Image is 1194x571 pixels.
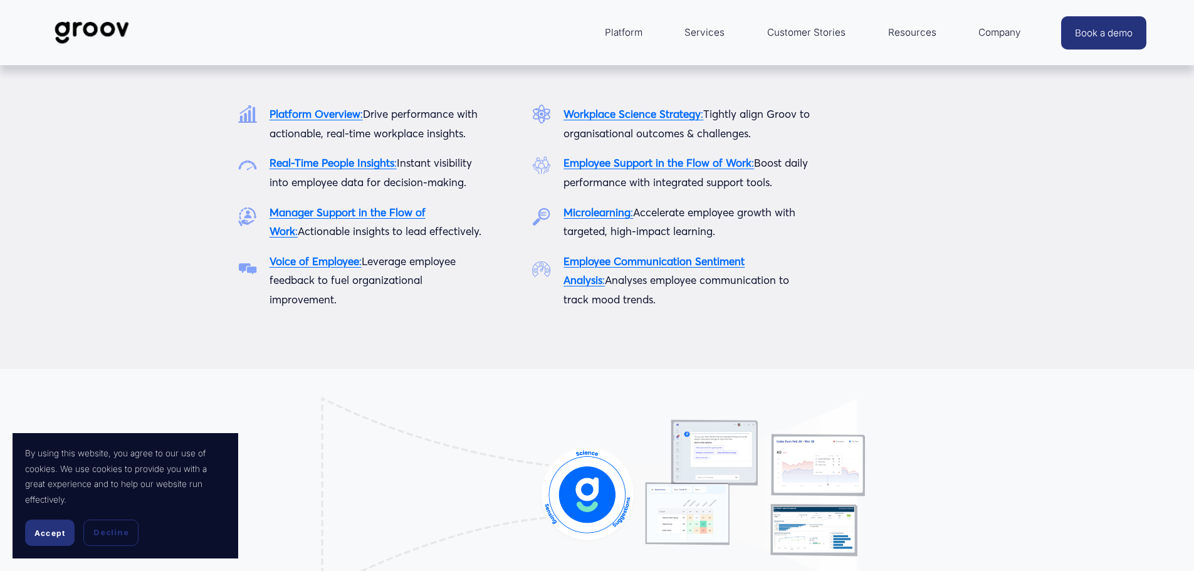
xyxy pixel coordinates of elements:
[972,18,1027,48] a: folder dropdown
[888,24,936,41] span: Resources
[270,154,483,192] p: Instant visibility into employee data for decision-making.
[563,206,631,219] strong: Microlearning
[93,527,128,538] span: Decline
[83,520,139,546] button: Decline
[563,156,754,169] a: Employee Support in the Flow of Work:
[270,203,483,241] p: Actionable insights to lead effectively.
[34,528,65,538] span: Accept
[270,156,397,169] a: Real-Time People Insights:
[270,156,394,169] strong: Real-Time People Insights
[563,252,814,310] p: Analyses employee communication to track mood trends.
[563,203,814,241] p: Accelerate employee growth with targeted, high-impact learning.
[270,206,426,238] strong: Manager Support in the Flow of Work
[678,18,731,48] a: Services
[605,24,642,41] span: Platform
[270,254,359,268] strong: Voice of Employee
[563,254,745,287] strong: Employee Communication Sentiment Analysis
[270,107,360,120] strong: Platform Overview
[563,154,814,192] p: Boost daily performance with integrated support tools.
[563,105,814,143] p: Tightly align Groov to organisational outcomes & challenges.
[270,206,426,238] a: Manager Support in the Flow of Work:
[882,18,943,48] a: folder dropdown
[563,107,701,120] strong: Workplace Science Strategy
[1061,16,1146,50] a: Book a demo
[13,433,238,558] section: Cookie banner
[48,12,136,53] img: Groov | Workplace Science Platform | Unlock Performance | Drive Results
[563,254,745,287] a: Employee Communication Sentiment Analysis:
[563,156,751,169] strong: Employee Support in the Flow of Work
[978,24,1021,41] span: Company
[25,446,226,507] p: By using this website, you agree to our use of cookies. We use cookies to provide you with a grea...
[761,18,852,48] a: Customer Stories
[270,107,363,120] a: Platform Overview:
[270,254,362,268] a: Voice of Employee:
[563,206,633,219] a: Microlearning:
[599,18,649,48] a: folder dropdown
[563,107,703,120] a: Workplace Science Strategy:
[270,105,483,143] p: Drive performance with actionable, real-time workplace insights.
[270,252,483,310] p: Leverage employee feedback to fuel organizational improvement.
[25,520,75,546] button: Accept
